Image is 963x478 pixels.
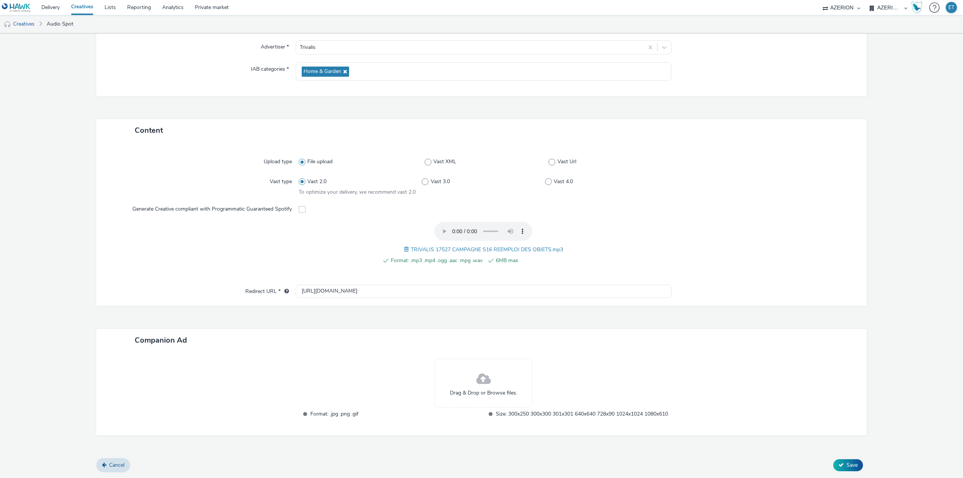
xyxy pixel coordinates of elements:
span: Format: .mp3 .mp4 .ogg .aac .mpg .wav [391,256,483,265]
span: Vast 2.0 [307,178,327,185]
label: Generate Creative compliant with Programmatic Guaranteed Spotify [129,202,295,213]
label: IAB categories * [248,62,292,73]
a: Audio Spot [43,15,77,33]
span: Companion Ad [135,335,187,345]
span: Vast 4.0 [554,178,573,185]
span: Size: 300x250 300x300 301x301 640x640 728x90 1024x1024 1080x610 [496,410,668,418]
span: Vast XML [433,158,456,165]
span: Format: .jpg .png .gif [310,410,483,418]
button: Save [833,459,863,471]
div: ET [948,2,954,13]
img: Hawk Academy [911,2,922,14]
span: Content [135,125,163,135]
label: Upload type [261,155,295,165]
label: Advertiser * [258,40,292,51]
span: Home & Garden [304,68,341,75]
span: Vast Url [557,158,576,165]
a: Cancel [96,458,130,472]
span: 6MB max [496,256,588,265]
label: Redirect URL * [242,285,292,295]
label: Vast type [267,175,295,185]
span: TRIVALIS 17527 CAMPAGNE S16 REEMPLOI DES OBJETS.mp3 [411,246,563,253]
img: undefined Logo [2,3,31,12]
a: Hawk Academy [911,2,925,14]
span: To optimize your delivery, we recommend vast 2.0 [299,188,416,196]
input: url... [296,285,671,298]
span: File upload [307,158,333,165]
span: Drag & Drop or Browse files. [450,389,517,397]
span: Cancel [109,461,125,469]
span: Save [846,461,858,469]
img: audio [4,21,11,28]
div: URL will be used as a validation URL with some SSPs and it will be the redirection URL of your cr... [281,288,289,295]
span: Vast 3.0 [431,178,450,185]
